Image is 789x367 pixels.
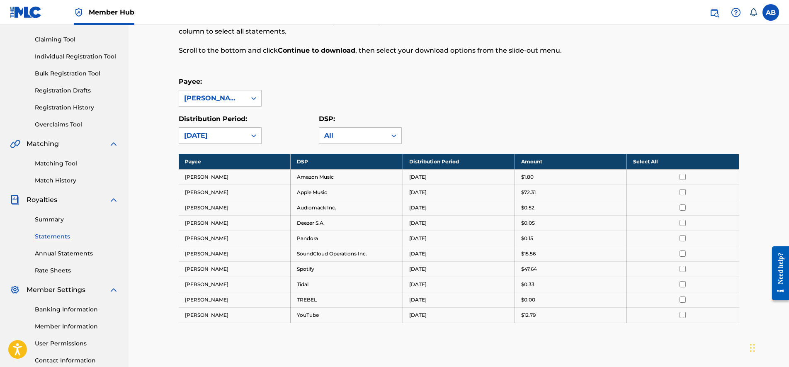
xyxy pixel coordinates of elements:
[515,154,626,169] th: Amount
[89,7,134,17] span: Member Hub
[324,131,381,141] div: All
[291,154,403,169] th: DSP
[748,327,789,367] iframe: Chat Widget
[27,285,85,295] span: Member Settings
[179,307,291,323] td: [PERSON_NAME]
[74,7,84,17] img: Top Rightsholder
[291,277,403,292] td: Tidal
[184,93,241,103] div: [PERSON_NAME]
[291,185,403,200] td: Apple Music
[10,285,20,295] img: Member Settings
[291,169,403,185] td: Amazon Music
[403,231,515,246] td: [DATE]
[35,86,119,95] a: Registration Drafts
[521,250,536,258] p: $15.56
[627,154,739,169] th: Select All
[403,277,515,292] td: [DATE]
[521,311,536,319] p: $12.79
[762,4,779,21] div: User Menu
[728,4,744,21] div: Help
[35,305,119,314] a: Banking Information
[403,261,515,277] td: [DATE]
[179,277,291,292] td: [PERSON_NAME]
[403,292,515,307] td: [DATE]
[179,78,202,85] label: Payee:
[35,339,119,348] a: User Permissions
[750,335,755,360] div: Drag
[35,103,119,112] a: Registration History
[179,115,247,123] label: Distribution Period:
[291,261,403,277] td: Spotify
[179,185,291,200] td: [PERSON_NAME]
[403,246,515,261] td: [DATE]
[184,131,241,141] div: [DATE]
[35,159,119,168] a: Matching Tool
[291,292,403,307] td: TREBEL
[706,4,723,21] a: Public Search
[291,200,403,215] td: Audiomack Inc.
[521,235,533,242] p: $0.15
[27,139,59,149] span: Matching
[27,195,57,205] span: Royalties
[35,249,119,258] a: Annual Statements
[35,176,119,185] a: Match History
[403,154,515,169] th: Distribution Period
[35,215,119,224] a: Summary
[179,292,291,307] td: [PERSON_NAME]
[731,7,741,17] img: help
[291,215,403,231] td: Deezer S.A.
[521,265,537,273] p: $47.64
[521,281,534,288] p: $0.33
[291,231,403,246] td: Pandora
[109,195,119,205] img: expand
[35,322,119,331] a: Member Information
[10,139,20,149] img: Matching
[403,307,515,323] td: [DATE]
[291,307,403,323] td: YouTube
[749,8,757,17] div: Notifications
[179,17,610,36] p: In the Select column, check the box(es) for any statements you would like to download or click at...
[35,232,119,241] a: Statements
[521,296,535,304] p: $0.00
[10,6,42,18] img: MLC Logo
[10,195,20,205] img: Royalties
[109,285,119,295] img: expand
[403,215,515,231] td: [DATE]
[179,200,291,215] td: [PERSON_NAME]
[179,46,610,56] p: Scroll to the bottom and click , then select your download options from the slide-out menu.
[709,7,719,17] img: search
[766,240,789,307] iframe: Resource Center
[521,204,534,211] p: $0.52
[35,35,119,44] a: Claiming Tool
[35,52,119,61] a: Individual Registration Tool
[179,169,291,185] td: [PERSON_NAME]
[278,46,355,54] strong: Continue to download
[179,154,291,169] th: Payee
[179,231,291,246] td: [PERSON_NAME]
[403,185,515,200] td: [DATE]
[35,69,119,78] a: Bulk Registration Tool
[521,173,534,181] p: $1.80
[179,246,291,261] td: [PERSON_NAME]
[35,266,119,275] a: Rate Sheets
[179,261,291,277] td: [PERSON_NAME]
[403,200,515,215] td: [DATE]
[521,189,536,196] p: $72.31
[109,139,119,149] img: expand
[179,215,291,231] td: [PERSON_NAME]
[403,169,515,185] td: [DATE]
[521,219,535,227] p: $0.05
[291,246,403,261] td: SoundCloud Operations Inc.
[319,115,335,123] label: DSP:
[35,120,119,129] a: Overclaims Tool
[35,356,119,365] a: Contact Information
